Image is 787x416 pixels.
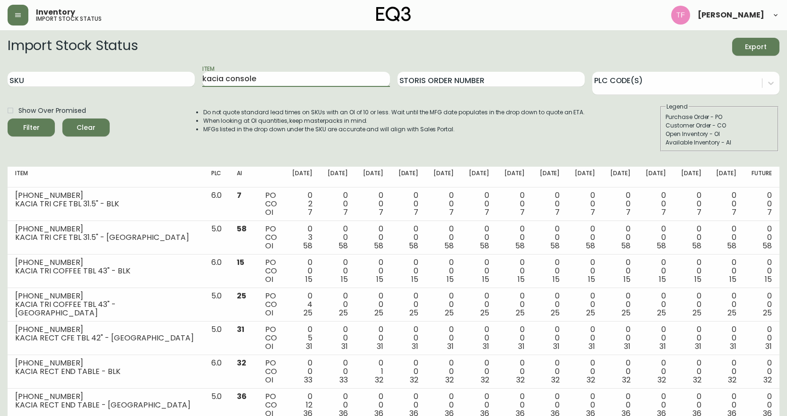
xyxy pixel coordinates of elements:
[8,38,138,56] h2: Import Stock Status
[15,359,196,367] div: [PHONE_NUMBER]
[265,341,273,352] span: OI
[204,167,230,187] th: PLC
[553,341,560,352] span: 31
[504,325,525,351] div: 0 0
[303,240,312,251] span: 58
[504,359,525,384] div: 0 0
[481,374,489,385] span: 32
[695,341,701,352] span: 31
[610,292,631,317] div: 0 0
[681,292,701,317] div: 0 0
[516,307,525,318] span: 25
[15,392,196,401] div: [PHONE_NUMBER]
[265,292,277,317] div: PO CO
[338,240,348,251] span: 58
[398,191,419,217] div: 0 0
[461,167,497,187] th: [DATE]
[504,292,525,317] div: 0 0
[540,359,560,384] div: 0 0
[36,8,75,16] span: Inventory
[480,240,489,251] span: 58
[237,190,242,201] span: 7
[391,167,426,187] th: [DATE]
[363,258,383,284] div: 0 0
[516,374,525,385] span: 32
[752,292,772,317] div: 0 0
[265,240,273,251] span: OI
[540,258,560,284] div: 0 0
[752,225,772,250] div: 0 0
[716,325,736,351] div: 0 0
[409,240,418,251] span: 58
[343,207,348,218] span: 7
[328,359,348,384] div: 0 0
[328,292,348,317] div: 0 0
[265,374,273,385] span: OI
[204,221,230,255] td: 5.0
[504,258,525,284] div: 0 0
[575,359,595,384] div: 0 0
[740,41,772,53] span: Export
[285,167,320,187] th: [DATE]
[62,119,110,136] button: Clear
[376,7,411,22] img: logo
[727,307,736,318] span: 25
[444,240,454,251] span: 58
[681,225,701,250] div: 0 0
[411,274,418,285] span: 15
[692,307,701,318] span: 25
[328,225,348,250] div: 0 0
[666,113,773,121] div: Purchase Order - PO
[752,359,772,384] div: 0 0
[666,102,689,111] legend: Legend
[445,307,454,318] span: 25
[237,391,247,402] span: 36
[553,274,560,285] span: 15
[681,258,701,284] div: 0 0
[674,167,709,187] th: [DATE]
[15,401,196,409] div: KACIA RECT END TABLE - [GEOGRAPHIC_DATA]
[374,307,383,318] span: 25
[532,167,568,187] th: [DATE]
[692,240,701,251] span: 58
[540,325,560,351] div: 0 0
[237,324,244,335] span: 31
[412,341,418,352] span: 31
[265,325,277,351] div: PO CO
[610,191,631,217] div: 0 0
[433,359,454,384] div: 0 0
[752,258,772,284] div: 0 0
[409,307,418,318] span: 25
[469,359,489,384] div: 0 0
[292,359,312,384] div: 0 0
[752,325,772,351] div: 0 0
[265,359,277,384] div: PO CO
[363,225,383,250] div: 0 0
[586,307,595,318] span: 25
[203,108,585,117] li: Do not quote standard lead times on SKUs with an OI of 10 or less. Wait until the MFG date popula...
[426,167,461,187] th: [DATE]
[567,167,603,187] th: [DATE]
[646,258,666,284] div: 0 0
[433,325,454,351] div: 0 0
[666,121,773,130] div: Customer Order - CO
[376,274,383,285] span: 15
[646,191,666,217] div: 0 0
[575,292,595,317] div: 0 0
[587,374,595,385] span: 32
[515,240,525,251] span: 58
[540,191,560,217] div: 0 0
[610,258,631,284] div: 0 0
[398,325,419,351] div: 0 0
[265,191,277,217] div: PO CO
[355,167,391,187] th: [DATE]
[588,274,595,285] span: 15
[765,341,772,352] span: 31
[698,11,764,19] span: [PERSON_NAME]
[765,274,772,285] span: 15
[374,240,383,251] span: 58
[610,325,631,351] div: 0 0
[15,191,196,200] div: [PHONE_NUMBER]
[341,341,348,352] span: 31
[540,225,560,250] div: 0 0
